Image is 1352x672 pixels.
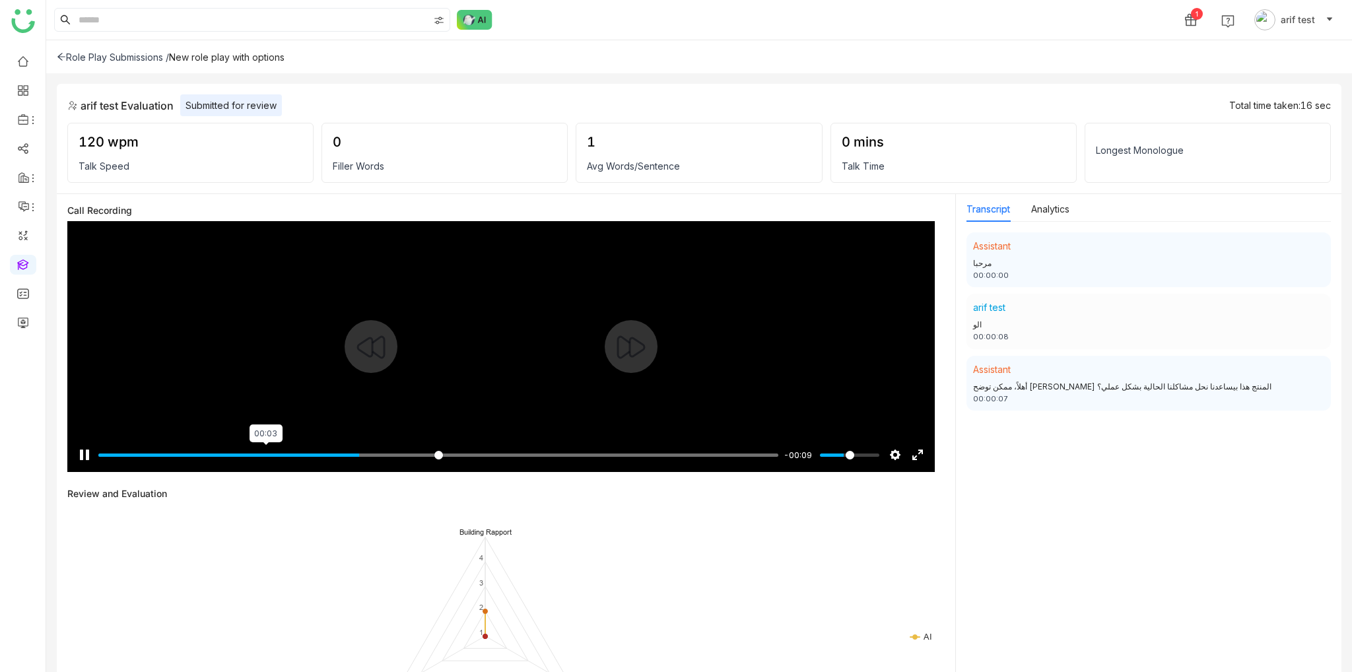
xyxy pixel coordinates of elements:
[973,364,1011,375] span: Assistant
[57,51,169,63] div: Role Play Submissions /
[1096,145,1320,156] div: Longest Monologue
[457,10,492,30] img: ask-buddy-normal.svg
[587,134,811,150] div: 1
[973,302,1005,313] span: arif test
[780,448,815,462] div: Current time
[333,134,557,150] div: 0
[973,393,1324,405] div: 00:00:07
[842,160,1065,172] div: Talk Time
[1281,13,1315,27] span: arif test
[479,578,483,588] text: 3
[587,160,811,172] div: Avg Words/Sentence
[333,160,557,172] div: Filler Words
[67,100,78,111] img: role-play.svg
[1221,15,1234,28] img: help.svg
[98,449,778,461] input: Seek
[1252,9,1336,30] button: arif test
[973,319,1324,331] div: الو
[479,603,483,612] text: 2
[1031,202,1069,217] button: Analytics
[820,449,879,461] input: Volume
[169,51,285,63] div: New role play with options
[434,15,444,26] img: search-type.svg
[966,202,1010,217] button: Transcript
[973,270,1324,281] div: 00:00:00
[1254,9,1275,30] img: avatar
[923,631,932,642] text: AI
[67,488,167,499] div: Review and Evaluation
[973,240,1011,252] span: Assistant
[67,98,174,114] div: arif test Evaluation
[973,257,1324,270] div: مرحبا
[11,9,35,33] img: logo
[973,381,1324,393] div: أهلاً، ممكن توضح [PERSON_NAME] المنتج هذا بيساعدنا نحل مشاكلنا الحالية بشكل عملي؟
[459,527,512,537] text: Building Rapport
[479,628,483,637] text: 1
[842,134,1065,150] div: 0 mins
[79,134,302,150] div: 120 wpm
[74,444,95,465] button: Pause
[1301,100,1331,111] span: 16 sec
[180,94,282,116] div: Submitted for review
[67,205,945,216] div: Call Recording
[973,331,1324,343] div: 00:00:08
[479,553,483,562] text: 4
[1229,100,1331,111] div: Total time taken:
[1191,8,1203,20] div: 1
[79,160,302,172] div: Talk Speed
